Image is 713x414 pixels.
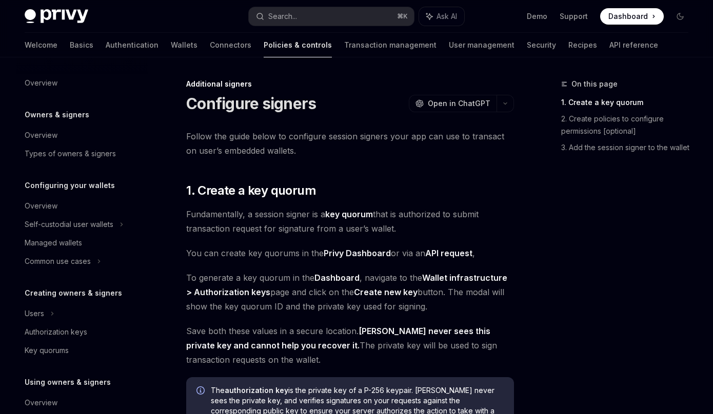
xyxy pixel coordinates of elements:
[561,111,697,139] a: 2. Create policies to configure permissions [optional]
[16,323,148,341] a: Authorization keys
[25,344,69,357] div: Key quorums
[449,33,514,57] a: User management
[561,139,697,156] a: 3. Add the session signer to the wallet
[25,397,57,409] div: Overview
[344,33,437,57] a: Transaction management
[25,33,57,57] a: Welcome
[560,11,588,22] a: Support
[16,234,148,252] a: Managed wallets
[186,94,316,113] h1: Configure signers
[25,287,122,299] h5: Creating owners & signers
[25,218,113,231] div: Self-custodial user wallets
[25,9,88,24] img: dark logo
[16,394,148,412] a: Overview
[171,33,197,57] a: Wallets
[186,79,514,89] div: Additional signers
[25,109,89,121] h5: Owners & signers
[186,129,514,158] span: Follow the guide below to configure session signers your app can use to transact on user’s embedd...
[186,324,514,367] span: Save both these values in a secure location. The private key will be used to sign transaction req...
[600,8,664,25] a: Dashboard
[437,11,457,22] span: Ask AI
[25,148,116,160] div: Types of owners & signers
[397,12,408,20] span: ⌘ K
[196,386,207,397] svg: Info
[419,7,464,26] button: Ask AI
[609,33,658,57] a: API reference
[527,11,547,22] a: Demo
[70,33,93,57] a: Basics
[608,11,648,22] span: Dashboard
[186,207,514,236] span: Fundamentally, a session signer is a that is authorized to submit transaction request for signatu...
[186,246,514,260] span: You can create key quorums in the or via an ,
[25,77,57,89] div: Overview
[16,126,148,144] a: Overview
[425,248,472,259] a: API request
[25,200,57,212] div: Overview
[25,179,115,192] h5: Configuring your wallets
[16,74,148,92] a: Overview
[268,10,297,23] div: Search...
[354,287,418,297] strong: Create new key
[568,33,597,57] a: Recipes
[25,237,82,249] div: Managed wallets
[106,33,159,57] a: Authentication
[409,95,497,112] button: Open in ChatGPT
[249,7,414,26] button: Search...⌘K
[428,98,490,109] span: Open in ChatGPT
[527,33,556,57] a: Security
[264,33,332,57] a: Policies & controls
[16,144,148,163] a: Types of owners & signers
[561,94,697,111] a: 1. Create a key quorum
[25,307,44,320] div: Users
[25,376,111,388] h5: Using owners & signers
[186,271,514,314] span: To generate a key quorum in the , navigate to the page and click on the button. The modal will sh...
[324,248,391,259] a: Privy Dashboard
[314,273,360,283] a: Dashboard
[25,326,87,338] div: Authorization keys
[571,78,618,90] span: On this page
[672,8,688,25] button: Toggle dark mode
[16,197,148,215] a: Overview
[325,209,373,220] a: key quorum
[210,33,251,57] a: Connectors
[16,341,148,360] a: Key quorums
[186,182,316,199] span: 1. Create a key quorum
[25,255,91,267] div: Common use cases
[25,129,57,141] div: Overview
[225,386,288,395] strong: authorization key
